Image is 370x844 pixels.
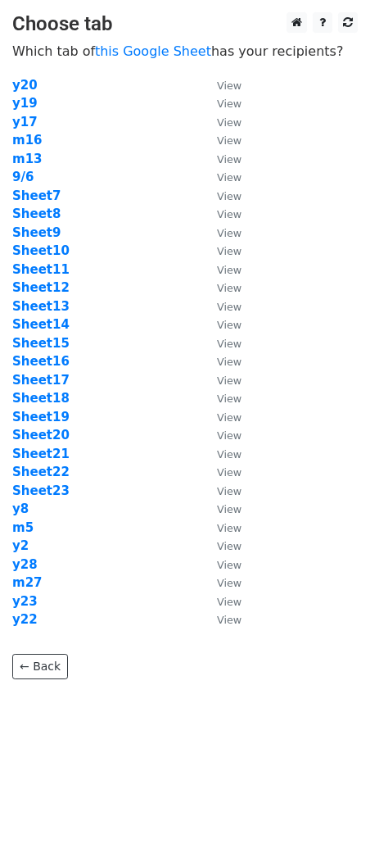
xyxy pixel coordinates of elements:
[217,338,241,350] small: View
[12,188,61,203] a: Sheet7
[12,538,29,553] a: y2
[12,428,70,442] a: Sheet20
[217,577,241,589] small: View
[201,152,241,166] a: View
[217,171,241,184] small: View
[201,243,241,258] a: View
[201,447,241,461] a: View
[201,96,241,111] a: View
[12,43,358,60] p: Which tab of has your recipients?
[201,575,241,590] a: View
[201,170,241,184] a: View
[201,262,241,277] a: View
[201,391,241,406] a: View
[217,466,241,479] small: View
[201,520,241,535] a: View
[12,654,68,679] a: ← Back
[12,170,34,184] a: 9/6
[201,206,241,221] a: View
[217,134,241,147] small: View
[12,336,70,351] a: Sheet15
[12,594,38,609] a: y23
[217,79,241,92] small: View
[201,557,241,572] a: View
[217,522,241,534] small: View
[217,411,241,424] small: View
[201,336,241,351] a: View
[12,96,38,111] a: y19
[12,206,61,221] a: Sheet8
[12,78,38,93] a: y20
[12,373,70,388] a: Sheet17
[201,225,241,240] a: View
[201,594,241,609] a: View
[12,225,61,240] a: Sheet9
[201,280,241,295] a: View
[201,133,241,147] a: View
[217,264,241,276] small: View
[217,485,241,497] small: View
[217,393,241,405] small: View
[12,410,70,424] a: Sheet19
[217,448,241,461] small: View
[12,152,43,166] strong: m13
[201,465,241,479] a: View
[201,612,241,627] a: View
[217,614,241,626] small: View
[201,538,241,553] a: View
[217,356,241,368] small: View
[12,465,70,479] strong: Sheet22
[201,428,241,442] a: View
[12,262,70,277] a: Sheet11
[217,301,241,313] small: View
[217,227,241,239] small: View
[217,503,241,515] small: View
[217,98,241,110] small: View
[217,540,241,552] small: View
[201,299,241,314] a: View
[12,557,38,572] a: y28
[12,12,358,36] h3: Choose tab
[201,373,241,388] a: View
[201,410,241,424] a: View
[12,612,38,627] a: y22
[12,575,43,590] strong: m27
[12,280,70,295] a: Sheet12
[201,115,241,129] a: View
[12,299,70,314] strong: Sheet13
[12,483,70,498] a: Sheet23
[217,559,241,571] small: View
[12,115,38,129] a: y17
[217,429,241,442] small: View
[12,354,70,369] strong: Sheet16
[12,243,70,258] a: Sheet10
[201,317,241,332] a: View
[217,374,241,387] small: View
[95,43,211,59] a: this Google Sheet
[12,501,29,516] a: y8
[12,133,43,147] a: m16
[201,483,241,498] a: View
[217,319,241,331] small: View
[12,520,34,535] a: m5
[12,317,70,332] a: Sheet14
